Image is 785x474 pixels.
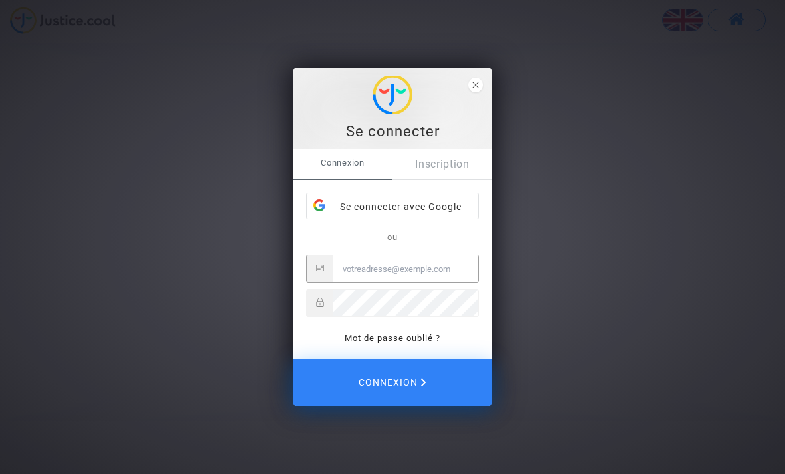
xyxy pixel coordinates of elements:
div: Se connecter [300,122,485,142]
span: Connexion [359,368,426,396]
input: Email [333,255,478,282]
div: Se connecter avec Google [307,193,478,220]
span: close [468,78,483,92]
span: Connexion [293,149,392,177]
button: Connexion [293,359,492,406]
a: Mot de passe oublié ? [345,333,440,343]
input: Password [333,290,478,316]
a: Inscription [392,149,492,179]
span: ou [387,232,398,242]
